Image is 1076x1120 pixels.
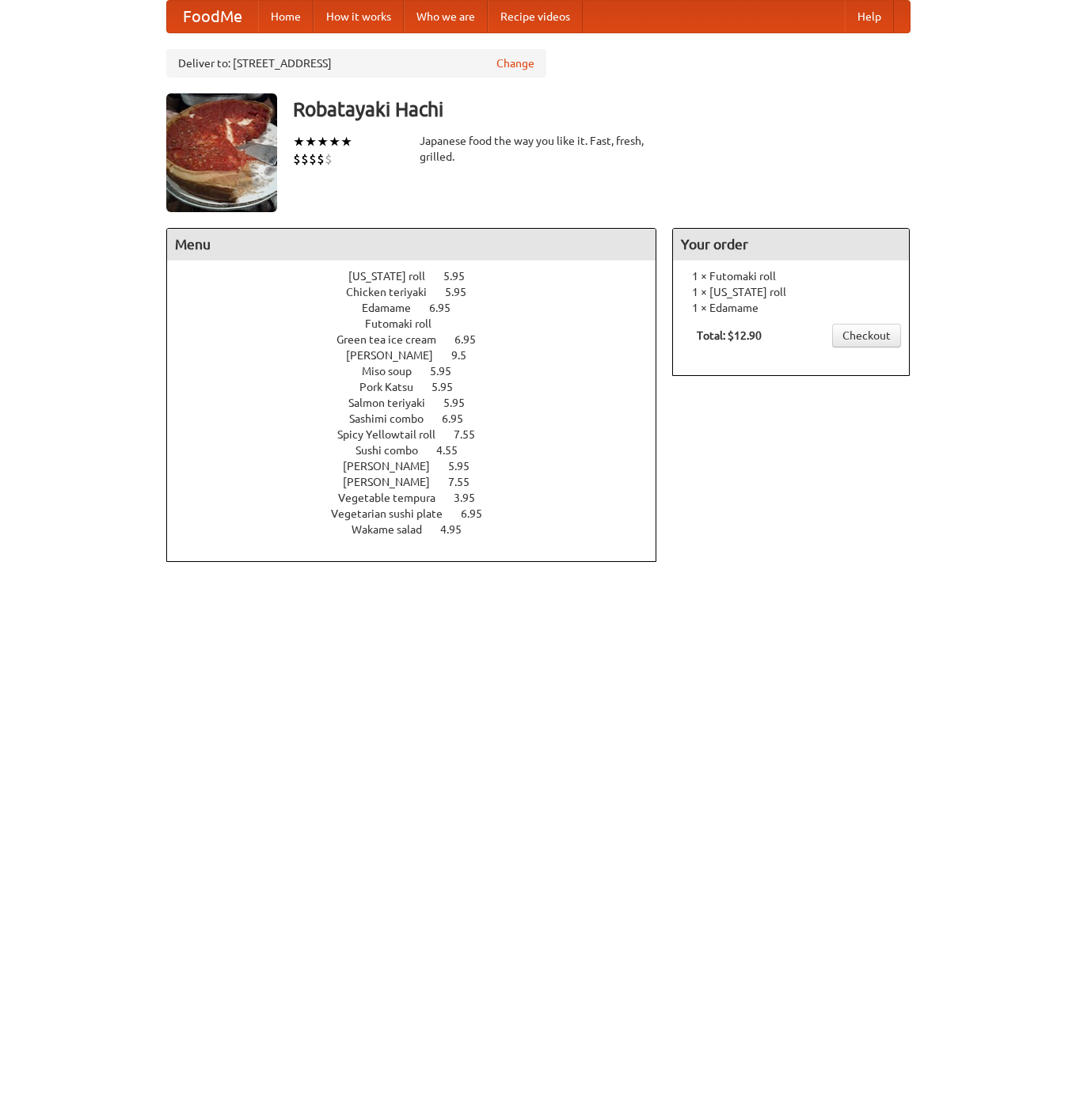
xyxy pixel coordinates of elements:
[681,268,901,284] li: 1 × Futomaki roll
[496,55,534,71] a: Change
[166,93,277,212] img: angular.jpg
[338,492,504,504] a: Vegetable tempura 3.95
[488,1,583,32] a: Recipe videos
[325,150,333,168] li: $
[362,302,427,314] span: Edamame
[336,333,452,346] span: Green tea ice cream
[346,286,496,298] a: Chicken teriyaki 5.95
[355,444,434,457] span: Sushi combo
[365,317,477,330] a: Futomaki roll
[362,365,428,378] span: Miso soup
[346,286,443,298] span: Chicken teriyaki
[355,444,487,457] a: Sushi combo 4.55
[359,381,482,393] a: Pork Katsu 5.95
[338,492,451,504] span: Vegetable tempura
[454,428,491,441] span: 7.55
[293,133,305,150] li: ★
[448,460,485,473] span: 5.95
[349,412,439,425] span: Sashimi combo
[451,349,482,362] span: 9.5
[845,1,894,32] a: Help
[365,317,447,330] span: Futomaki roll
[440,523,477,536] span: 4.95
[442,412,479,425] span: 6.95
[337,428,504,441] a: Spicy Yellowtail roll 7.55
[317,133,329,150] li: ★
[454,492,491,504] span: 3.95
[314,1,404,32] a: How it works
[362,365,481,378] a: Miso soup 5.95
[443,397,481,409] span: 5.95
[348,397,494,409] a: Salmon teriyaki 5.95
[167,1,258,32] a: FoodMe
[343,460,499,473] a: [PERSON_NAME] 5.95
[331,507,458,520] span: Vegetarian sushi plate
[348,270,441,283] span: [US_STATE] roll
[697,329,762,342] b: Total: $12.90
[305,133,317,150] li: ★
[293,150,301,168] li: $
[673,229,909,260] h4: Your order
[352,523,491,536] a: Wakame salad 4.95
[429,302,466,314] span: 6.95
[362,302,480,314] a: Edamame 6.95
[337,428,451,441] span: Spicy Yellowtail roll
[681,300,901,316] li: 1 × Edamame
[317,150,325,168] li: $
[432,381,469,393] span: 5.95
[329,133,340,150] li: ★
[293,93,911,125] h3: Robatayaki Hachi
[420,133,657,165] div: Japanese food the way you like it. Fast, fresh, grilled.
[166,49,546,78] div: Deliver to: [STREET_ADDRESS]
[309,150,317,168] li: $
[445,286,482,298] span: 5.95
[343,476,446,488] span: [PERSON_NAME]
[346,349,496,362] a: [PERSON_NAME] 9.5
[352,523,438,536] span: Wakame salad
[430,365,467,378] span: 5.95
[331,507,511,520] a: Vegetarian sushi plate 6.95
[436,444,473,457] span: 4.55
[454,333,492,346] span: 6.95
[404,1,488,32] a: Who we are
[681,284,901,300] li: 1 × [US_STATE] roll
[348,397,441,409] span: Salmon teriyaki
[359,381,429,393] span: Pork Katsu
[258,1,314,32] a: Home
[343,476,499,488] a: [PERSON_NAME] 7.55
[340,133,352,150] li: ★
[343,460,446,473] span: [PERSON_NAME]
[336,333,505,346] a: Green tea ice cream 6.95
[461,507,498,520] span: 6.95
[349,412,492,425] a: Sashimi combo 6.95
[348,270,494,283] a: [US_STATE] roll 5.95
[346,349,449,362] span: [PERSON_NAME]
[443,270,481,283] span: 5.95
[448,476,485,488] span: 7.55
[301,150,309,168] li: $
[167,229,656,260] h4: Menu
[832,324,901,347] a: Checkout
